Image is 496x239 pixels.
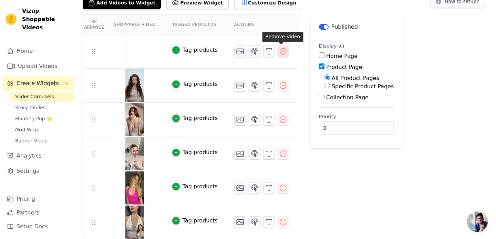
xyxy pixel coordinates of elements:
span: Banner Video [15,137,48,144]
div: Tag products [183,148,218,157]
div: Tag products [183,217,218,225]
th: Tagged Products [164,15,226,34]
label: Priority [319,113,394,120]
a: Settings [3,164,74,178]
span: Vizup Shoppable Videos [22,7,71,32]
span: Floating-Pop ⭐ [15,115,52,122]
legend: Display on [319,42,344,49]
button: Tag products [172,217,218,225]
img: Vizup [6,14,17,25]
a: Upload Videos [3,59,74,73]
th: Re Arrange [83,15,105,34]
button: Tag products [172,148,218,157]
span: Grid Wrap [15,126,39,133]
a: Home [3,44,74,58]
a: Slider Carousels [11,92,74,101]
a: Story Circles [11,103,74,112]
a: Analytics [3,149,74,163]
label: Collection Page [326,94,369,101]
button: Tag products [172,80,218,88]
button: Change Thumbnail [234,80,246,91]
span: Create Widgets [17,79,59,88]
img: 0c69dcafa3c8494a904d68e29432a63a.thumbnail.0000000000.jpg [125,206,144,239]
button: Tag products [172,46,218,54]
label: Product Page [326,64,362,70]
a: Floating-Pop ⭐ [11,114,74,123]
a: Banner Video [11,136,74,146]
th: Actions [226,15,297,34]
p: Published [331,23,358,31]
div: Tag products [183,114,218,122]
div: Tag products [183,182,218,191]
div: Tag products [183,46,218,54]
button: Change Thumbnail [234,114,246,126]
img: tn-64c028ab15d04eb09b8d9e2fcbeb3bad.png [125,171,144,205]
button: Change Thumbnail [234,216,246,228]
a: Grid Wrap [11,125,74,135]
img: tn-08a863bc479e4200acc4214176384133.png [125,69,144,102]
img: tn-a3048446bba5499992d9d87340dade58.png [125,137,144,170]
button: Change Thumbnail [234,148,246,160]
label: Specific Product Pages [332,83,394,90]
a: Partners [3,206,74,220]
span: Slider Carousels [15,93,54,100]
button: Change Thumbnail [234,46,246,57]
a: Setup Docs [3,220,74,233]
div: Open chat [467,211,488,232]
button: Tag products [172,182,218,191]
button: Tag products [172,114,218,122]
button: Change Thumbnail [234,182,246,194]
th: Shoppable Video [105,15,164,34]
span: Story Circles [15,104,45,111]
a: Pricing [3,192,74,206]
div: Tag products [183,80,218,88]
button: Create Widgets [3,77,74,90]
img: tn-072c6dfec2214289a2b5a5ba05438777.png [125,103,144,136]
label: Home Page [326,53,358,59]
label: All Product Pages [332,75,379,81]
